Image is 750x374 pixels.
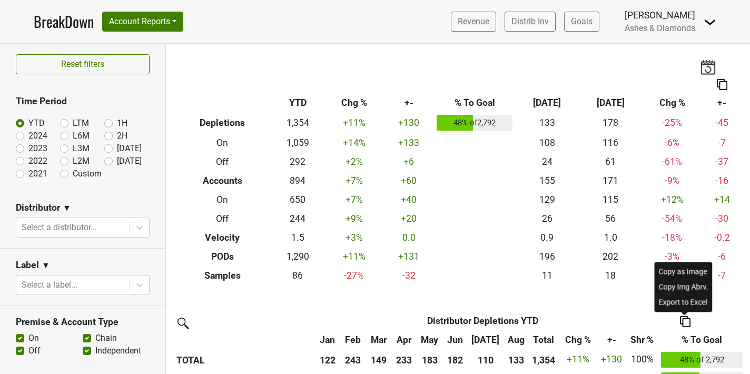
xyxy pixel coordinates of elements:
td: 18 [579,266,643,285]
td: 894 [271,171,324,190]
td: 196 [515,247,579,266]
td: +20 [384,209,435,228]
th: Chg % [324,94,384,113]
label: [DATE] [117,142,142,155]
td: -54 % [643,209,702,228]
td: 244 [271,209,324,228]
td: 1,354 [271,113,324,134]
td: -9 % [643,171,702,190]
th: PODs [174,247,271,266]
td: -6 % [643,133,702,152]
th: May: activate to sort column ascending [417,330,442,349]
td: 11 [515,266,579,285]
span: +130 [601,354,622,365]
td: 100% [626,349,658,370]
label: L6M [73,130,90,142]
h3: Premise & Account Type [16,317,150,328]
span: ▼ [63,202,71,214]
td: -37 [702,152,742,171]
label: LTM [73,117,89,130]
span: Ashes & Diamonds [625,23,695,33]
th: YTD [271,94,324,113]
label: 2H [117,130,127,142]
th: Shr %: activate to sort column ascending [626,330,658,349]
td: 1.0 [579,228,643,247]
th: +- [702,94,742,113]
td: 24 [515,152,579,171]
td: 86 [271,266,324,285]
td: 155 [515,171,579,190]
th: Jan: activate to sort column ascending [314,330,340,349]
td: 61 [579,152,643,171]
td: 0.9 [515,228,579,247]
td: -18 % [643,228,702,247]
td: +40 [384,190,435,209]
th: Aug: activate to sort column ascending [503,330,529,349]
th: Chg %: activate to sort column ascending [559,330,598,349]
th: Total: activate to sort column ascending [529,330,559,349]
div: [PERSON_NAME] [625,8,695,22]
label: Independent [95,345,141,357]
td: -3 % [643,247,702,266]
div: Copy as Image [657,264,710,279]
td: 1,290 [271,247,324,266]
td: 56 [579,209,643,228]
th: 233 [391,349,417,370]
td: -25 % [643,113,702,134]
td: 116 [579,133,643,152]
th: +-: activate to sort column ascending [598,330,626,349]
td: +7 % [324,190,384,209]
td: 115 [579,190,643,209]
div: Export to Excel [657,294,710,310]
h3: Label [16,260,39,271]
th: 183 [417,349,442,370]
th: Samples [174,266,271,285]
th: % To Goal: activate to sort column ascending [658,330,745,349]
a: Goals [564,12,599,32]
td: -30 [702,209,742,228]
label: 2022 [28,155,47,168]
th: Off [174,209,271,228]
td: -6 [702,247,742,266]
label: Chain [95,332,117,345]
th: Mar: activate to sort column ascending [366,330,391,349]
td: -27 % [324,266,384,285]
th: Accounts [174,171,271,190]
th: 110 [468,349,503,370]
img: Dropdown Menu [704,16,716,28]
button: Account Reports [102,12,183,32]
a: Distrib Inv [505,12,556,32]
div: Copy Img Abrv. [657,279,710,294]
img: last_updated_date [700,60,716,74]
td: +9 % [324,209,384,228]
td: +3 % [324,228,384,247]
td: 178 [579,113,643,134]
th: 243 [340,349,366,370]
th: Velocity [174,228,271,247]
td: -0.2 [702,228,742,247]
label: L3M [73,142,90,155]
label: L2M [73,155,90,168]
label: YTD [28,117,45,130]
th: 1,354 [529,349,559,370]
h3: Time Period [16,96,150,107]
td: +14 [702,190,742,209]
label: Custom [73,168,102,180]
td: 650 [271,190,324,209]
th: Chg % [643,94,702,113]
td: 1,059 [271,133,324,152]
td: +60 [384,171,435,190]
img: Copy to clipboard [680,316,690,327]
img: Copy to clipboard [717,79,727,90]
span: ▼ [42,259,50,272]
label: 2023 [28,142,47,155]
label: 2024 [28,130,47,142]
td: 292 [271,152,324,171]
th: Off [174,152,271,171]
td: 171 [579,171,643,190]
td: +7 % [324,171,384,190]
th: Distributor Depletions YTD [340,311,626,330]
th: 122 [314,349,340,370]
button: Reset filters [16,54,150,74]
td: -7 [702,133,742,152]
